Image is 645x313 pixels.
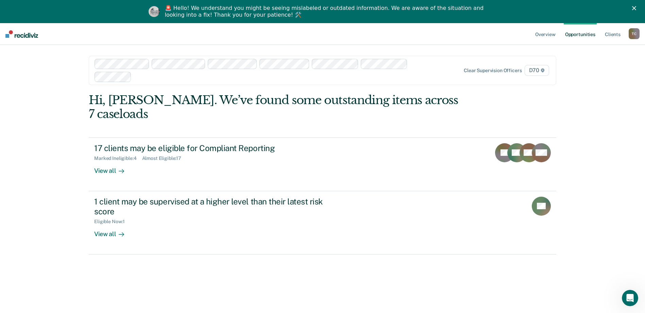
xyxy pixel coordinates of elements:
[94,219,130,225] div: Eligible Now : 1
[165,5,486,18] div: 🚨 Hello! We understand you might be seeing mislabeled or outdated information. We are aware of th...
[464,68,522,73] div: Clear supervision officers
[142,155,187,161] div: Almost Eligible : 17
[632,6,639,10] div: Close
[94,225,132,238] div: View all
[604,23,622,45] a: Clients
[564,23,597,45] a: Opportunities
[629,28,640,39] button: TC
[534,23,557,45] a: Overview
[149,6,159,17] img: Profile image for Kim
[94,143,333,153] div: 17 clients may be eligible for Compliant Reporting
[89,191,556,254] a: 1 client may be supervised at a higher level than their latest risk scoreEligible Now:1View all
[94,197,333,216] div: 1 client may be supervised at a higher level than their latest risk score
[525,65,549,76] span: D70
[94,161,132,175] div: View all
[89,93,463,121] div: Hi, [PERSON_NAME]. We’ve found some outstanding items across 7 caseloads
[629,28,640,39] div: T C
[89,137,556,191] a: 17 clients may be eligible for Compliant ReportingMarked Ineligible:4Almost Eligible:17View all
[5,30,38,38] img: Recidiviz
[94,155,142,161] div: Marked Ineligible : 4
[622,290,638,306] iframe: Intercom live chat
